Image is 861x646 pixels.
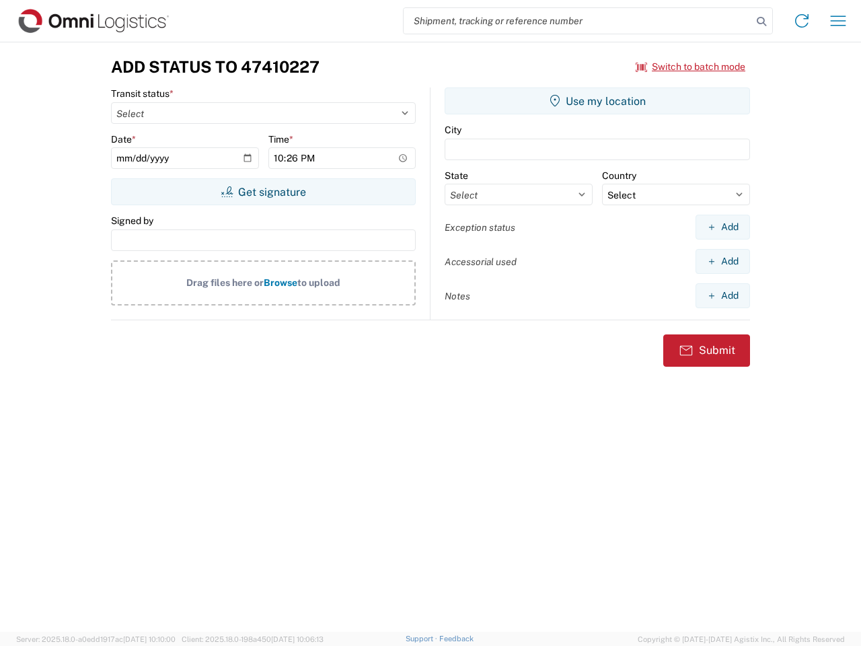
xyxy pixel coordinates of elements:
[445,221,515,234] label: Exception status
[111,57,320,77] h3: Add Status to 47410227
[16,635,176,643] span: Server: 2025.18.0-a0edd1917ac
[271,635,324,643] span: [DATE] 10:06:13
[406,635,439,643] a: Support
[439,635,474,643] a: Feedback
[602,170,636,182] label: Country
[111,178,416,205] button: Get signature
[111,133,136,145] label: Date
[696,215,750,240] button: Add
[445,290,470,302] label: Notes
[445,170,468,182] label: State
[445,87,750,114] button: Use my location
[111,215,153,227] label: Signed by
[123,635,176,643] span: [DATE] 10:10:00
[111,87,174,100] label: Transit status
[696,249,750,274] button: Add
[696,283,750,308] button: Add
[264,277,297,288] span: Browse
[638,633,845,645] span: Copyright © [DATE]-[DATE] Agistix Inc., All Rights Reserved
[268,133,293,145] label: Time
[636,56,745,78] button: Switch to batch mode
[445,124,461,136] label: City
[297,277,340,288] span: to upload
[663,334,750,367] button: Submit
[182,635,324,643] span: Client: 2025.18.0-198a450
[445,256,517,268] label: Accessorial used
[186,277,264,288] span: Drag files here or
[404,8,752,34] input: Shipment, tracking or reference number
